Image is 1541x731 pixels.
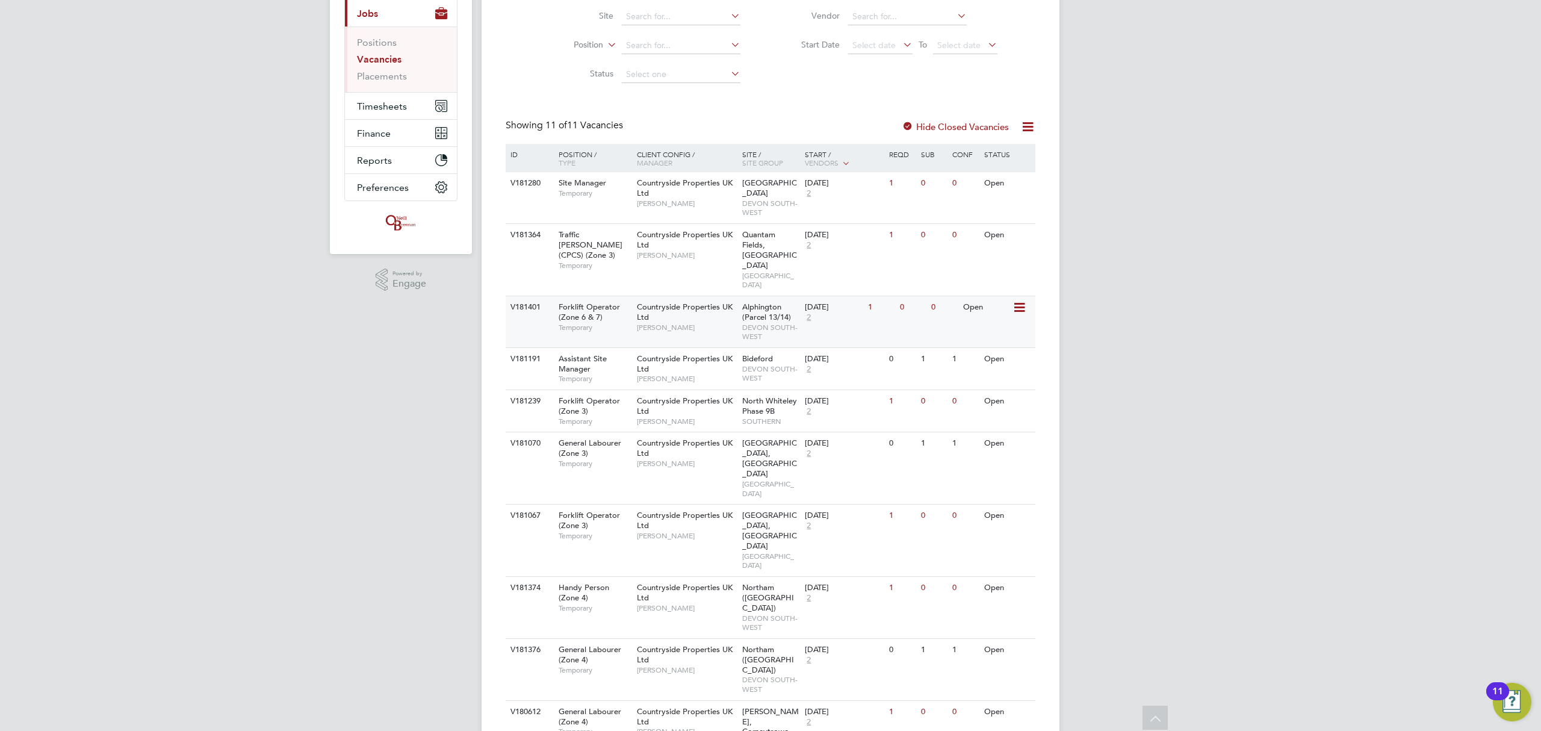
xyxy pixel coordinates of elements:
div: Open [981,390,1034,412]
span: Countryside Properties UK Ltd [637,353,733,374]
span: Countryside Properties UK Ltd [637,396,733,416]
label: Position [534,39,603,51]
span: Jobs [357,8,378,19]
div: 0 [918,172,949,194]
div: Open [981,432,1034,455]
span: Northam ([GEOGRAPHIC_DATA]) [742,644,794,675]
span: Handy Person (Zone 4) [559,582,609,603]
div: Position / [550,144,634,173]
div: Open [960,296,1012,319]
span: [GEOGRAPHIC_DATA], [GEOGRAPHIC_DATA] [742,510,797,551]
div: Conf [949,144,981,164]
label: Status [544,68,613,79]
span: Site Manager [559,178,606,188]
div: Start / [802,144,886,174]
span: DEVON SOUTH-WEST [742,614,799,632]
span: Site Group [742,158,783,167]
div: 0 [949,172,981,194]
a: Positions [357,37,397,48]
label: Site [544,10,613,21]
div: 1 [886,577,917,599]
div: V181376 [507,639,550,661]
span: Timesheets [357,101,407,112]
span: Forklift Operator (Zone 3) [559,396,620,416]
div: 0 [928,296,960,319]
div: Open [981,701,1034,723]
button: Timesheets [345,93,457,119]
label: Vendor [770,10,840,21]
span: Countryside Properties UK Ltd [637,229,733,250]
div: 1 [886,505,917,527]
span: Bideford [742,353,773,364]
button: Reports [345,147,457,173]
div: Open [981,172,1034,194]
span: Reports [357,155,392,166]
div: Status [981,144,1034,164]
span: 2 [805,717,813,727]
div: Open [981,224,1034,246]
span: [PERSON_NAME] [637,417,736,426]
input: Search for... [622,8,740,25]
div: 1 [918,639,949,661]
span: DEVON SOUTH-WEST [742,323,799,341]
span: 2 [805,521,813,531]
div: V181374 [507,577,550,599]
div: 0 [886,432,917,455]
div: V181191 [507,348,550,370]
span: 2 [805,449,813,459]
div: 11 [1492,691,1503,707]
input: Search for... [848,8,967,25]
span: Temporary [559,188,631,198]
div: 1 [886,701,917,723]
span: [PERSON_NAME] [637,250,736,260]
div: 0 [918,701,949,723]
button: Open Resource Center, 11 new notifications [1493,683,1531,721]
div: [DATE] [805,583,883,593]
span: Northam ([GEOGRAPHIC_DATA]) [742,582,794,613]
span: [PERSON_NAME] [637,374,736,384]
span: Temporary [559,665,631,675]
span: To [915,37,931,52]
span: 11 Vacancies [545,119,623,131]
span: Assistant Site Manager [559,353,607,374]
input: Search for... [622,37,740,54]
div: V181401 [507,296,550,319]
button: Preferences [345,174,457,201]
span: 2 [805,188,813,199]
span: DEVON SOUTH-WEST [742,199,799,217]
span: Temporary [559,531,631,541]
span: [PERSON_NAME] [637,603,736,613]
span: Vendors [805,158,839,167]
div: Open [981,348,1034,370]
div: V181364 [507,224,550,246]
div: [DATE] [805,230,883,240]
span: [PERSON_NAME] [637,531,736,541]
div: 1 [918,432,949,455]
div: 1 [949,432,981,455]
div: [DATE] [805,645,883,655]
div: 0 [918,577,949,599]
div: 0 [949,577,981,599]
div: [DATE] [805,302,862,313]
div: Showing [506,119,625,132]
div: Open [981,639,1034,661]
span: SOUTHERN [742,417,799,426]
span: [PERSON_NAME] [637,665,736,675]
div: [DATE] [805,438,883,449]
input: Select one [622,66,740,83]
span: Alphington (Parcel 13/14) [742,302,791,322]
span: Temporary [559,261,631,270]
span: 2 [805,655,813,665]
span: 2 [805,240,813,250]
span: Forklift Operator (Zone 3) [559,510,620,530]
div: 1 [949,639,981,661]
div: 1 [949,348,981,370]
span: Forklift Operator (Zone 6 & 7) [559,302,620,322]
span: Select date [852,40,896,51]
span: DEVON SOUTH-WEST [742,675,799,694]
span: [PERSON_NAME] [637,459,736,468]
div: [DATE] [805,396,883,406]
span: Countryside Properties UK Ltd [637,644,733,665]
span: Countryside Properties UK Ltd [637,178,733,198]
span: Engage [392,279,426,289]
